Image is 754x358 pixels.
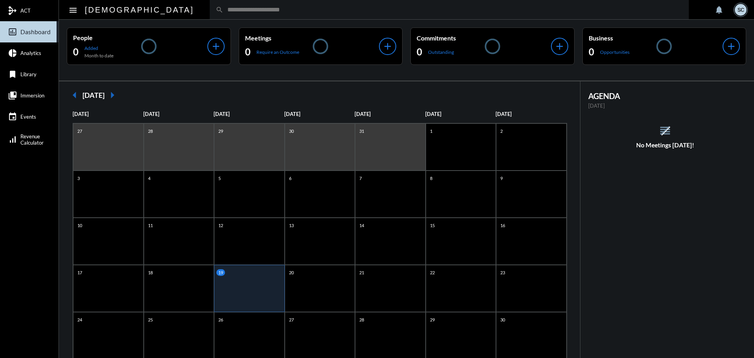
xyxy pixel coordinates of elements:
p: 27 [75,128,84,134]
p: 31 [357,128,366,134]
p: 17 [75,269,84,276]
p: 24 [75,316,84,323]
span: ACT [20,7,31,14]
mat-icon: search [216,6,223,14]
p: 28 [357,316,366,323]
p: [DATE] [73,111,143,117]
p: [DATE] [143,111,214,117]
p: 12 [216,222,225,229]
p: 9 [498,175,505,182]
p: [DATE] [284,111,355,117]
p: 6 [287,175,293,182]
p: 11 [146,222,155,229]
span: Events [20,114,36,120]
mat-icon: bookmark [8,70,17,79]
p: [DATE] [588,103,743,109]
p: 25 [146,316,155,323]
p: 18 [146,269,155,276]
span: Analytics [20,50,41,56]
mat-icon: pie_chart [8,48,17,58]
p: 19 [216,269,225,276]
button: Toggle sidenav [65,2,81,18]
p: 23 [498,269,507,276]
span: Revenue Calculator [20,133,44,146]
mat-icon: collections_bookmark [8,91,17,100]
p: 4 [146,175,152,182]
div: SC [735,4,747,16]
p: [DATE] [214,111,284,117]
p: 16 [498,222,507,229]
p: 29 [428,316,437,323]
h2: [DEMOGRAPHIC_DATA] [85,4,194,16]
h5: No Meetings [DATE]! [580,141,750,149]
p: 22 [428,269,437,276]
mat-icon: arrow_right [104,87,120,103]
p: 13 [287,222,296,229]
span: Library [20,71,37,77]
p: [DATE] [425,111,496,117]
span: Immersion [20,92,44,99]
p: [DATE] [496,111,566,117]
mat-icon: notifications [714,5,724,15]
p: 21 [357,269,366,276]
p: 20 [287,269,296,276]
p: 2 [498,128,505,134]
p: 26 [216,316,225,323]
h2: AGENDA [588,91,743,101]
p: 14 [357,222,366,229]
mat-icon: mediation [8,6,17,15]
p: 30 [287,128,296,134]
mat-icon: arrow_left [67,87,82,103]
p: 30 [498,316,507,323]
mat-icon: reorder [659,124,672,137]
p: 28 [146,128,155,134]
p: 5 [216,175,223,182]
mat-icon: signal_cellular_alt [8,135,17,144]
p: 29 [216,128,225,134]
span: Dashboard [20,28,51,35]
p: 7 [357,175,364,182]
p: 1 [428,128,434,134]
p: 10 [75,222,84,229]
p: 3 [75,175,82,182]
mat-icon: insert_chart_outlined [8,27,17,37]
p: 15 [428,222,437,229]
h2: [DATE] [82,91,104,99]
p: [DATE] [355,111,425,117]
mat-icon: Side nav toggle icon [68,6,78,15]
p: 8 [428,175,434,182]
mat-icon: event [8,112,17,121]
p: 27 [287,316,296,323]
